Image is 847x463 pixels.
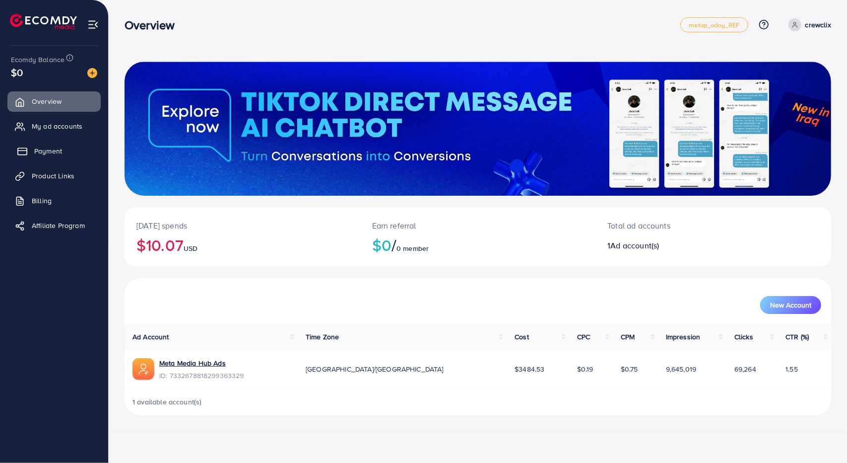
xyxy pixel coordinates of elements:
span: CPC [577,332,590,342]
span: Overview [32,96,62,106]
h3: Overview [125,18,183,32]
span: [GEOGRAPHIC_DATA]/[GEOGRAPHIC_DATA] [306,364,444,374]
a: crewclix [784,18,831,31]
img: logo [10,14,77,29]
p: [DATE] spends [136,220,348,231]
img: menu [87,19,99,30]
p: Earn referral [372,220,584,231]
h2: $10.07 [136,235,348,254]
span: CTR (%) [785,332,809,342]
span: Cost [515,332,529,342]
span: CPM [621,332,635,342]
span: Impression [666,332,701,342]
span: My ad accounts [32,121,82,131]
h2: $0 [372,235,584,254]
span: $3484.53 [515,364,544,374]
h2: 1 [607,241,760,250]
span: 1 available account(s) [132,397,202,407]
span: New Account [770,302,811,309]
span: Affiliate Program [32,221,85,231]
span: Payment [34,146,62,156]
span: / [391,233,396,256]
a: Product Links [7,166,101,186]
span: Ecomdy Balance [11,55,65,65]
a: Affiliate Program [7,216,101,235]
a: Meta Media Hub Ads [159,358,244,368]
a: Payment [7,141,101,161]
span: Ad account(s) [610,240,659,251]
p: crewclix [805,19,831,31]
span: USD [184,243,197,253]
span: $0 [11,65,23,79]
span: ID: 7332678818299363329 [159,371,244,381]
span: $0.19 [577,364,593,374]
span: Time Zone [306,332,339,342]
span: 0 member [396,243,429,253]
a: Billing [7,191,101,211]
span: 1.55 [785,364,798,374]
span: Billing [32,196,52,206]
a: metap_oday_REF [680,17,748,32]
span: Ad Account [132,332,169,342]
span: Clicks [734,332,753,342]
span: 9,645,019 [666,364,696,374]
p: Total ad accounts [607,220,760,231]
span: metap_oday_REF [689,22,739,28]
button: New Account [760,296,821,314]
span: $0.75 [621,364,638,374]
span: 69,264 [734,364,756,374]
img: ic-ads-acc.e4c84228.svg [132,358,154,380]
iframe: Chat [805,418,840,456]
a: My ad accounts [7,116,101,136]
a: Overview [7,91,101,111]
img: image [87,68,97,78]
span: Product Links [32,171,74,181]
